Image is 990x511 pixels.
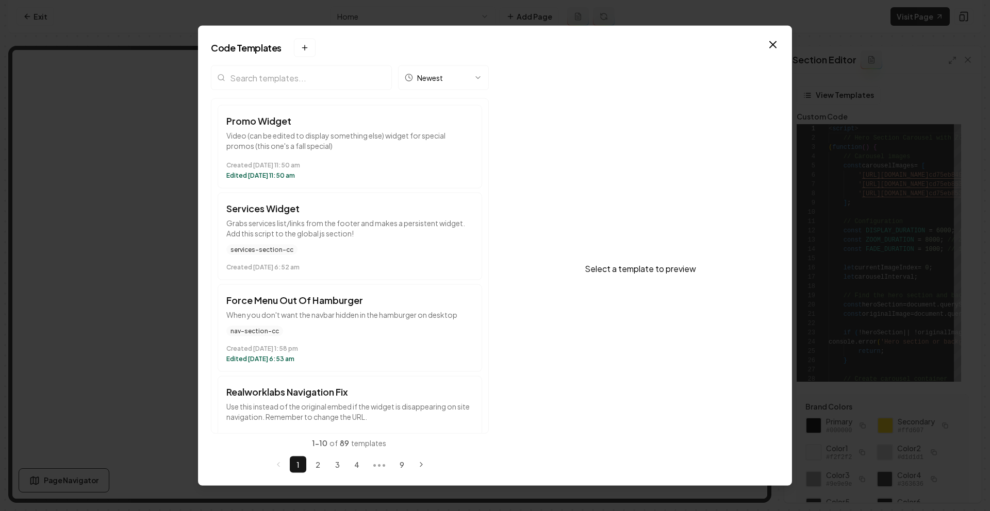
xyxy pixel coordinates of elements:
[226,172,473,180] time: Edited [DATE] 11:50 am
[226,218,473,239] p: Grabs services list/links from the footer and makes a persistent widget. Add this script to the g...
[309,456,326,472] button: 2
[226,161,473,169] time: Created [DATE] 11:50 am
[226,401,473,422] p: Use this instead of the original embed if the widget is disappearing on site navigation. Remember...
[393,456,410,472] button: 9
[226,355,473,363] time: Edited [DATE] 6:53 am
[218,193,482,280] button: Services WidgetGrabs services list/links from the footer and makes a persistent widget. Add this ...
[501,65,779,473] div: Select a template to preview
[290,456,306,472] button: 1
[226,245,298,255] span: services-section-cc
[211,65,392,90] input: Search templates...
[351,438,386,447] span: templates
[218,284,482,372] button: Force Menu Out Of HamburgerWhen you don't want the navbar hidden in the hamburger on desktopnav-s...
[226,130,473,151] p: Video (can be edited to display something else) widget for special promos (this one's a fall spec...
[226,201,473,216] h3: Services Widget
[211,39,779,57] h2: Code Templates
[218,105,482,189] button: Promo WidgetVideo (can be edited to display something else) widget for special promos (this one's...
[226,310,473,320] p: When you don't want the navbar hidden in the hamburger on desktop
[368,458,390,470] span: •••
[226,345,473,353] time: Created [DATE] 1:58 pm
[226,385,473,399] h3: Realworklabs Navigation Fix
[226,432,473,440] time: Created [DATE] 12:16 pm
[270,456,287,472] button: Previous page
[329,456,345,472] button: 3
[226,263,473,271] time: Created [DATE] 6:52 am
[226,114,473,128] h3: Promo Widget
[329,438,338,447] span: of
[413,456,430,472] button: Next page
[312,438,327,447] span: 1 - 10
[226,293,473,308] h3: Force Menu Out Of Hamburger
[226,326,283,336] span: nav-section-cc
[218,376,482,449] button: Realworklabs Navigation FixUse this instead of the original embed if the widget is disappearing o...
[349,456,365,472] button: 4
[340,438,349,447] span: 89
